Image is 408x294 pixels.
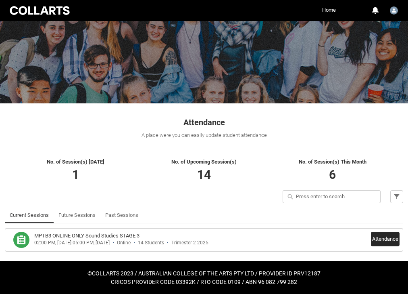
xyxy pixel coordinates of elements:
span: Attendance [183,118,225,127]
a: Home [320,4,338,16]
span: 1 [72,168,79,182]
div: Online [117,240,131,246]
button: Filter [390,190,403,203]
span: No. of Session(s) [DATE] [47,159,104,165]
input: Press enter to search [283,190,381,203]
div: 14 Students [138,240,164,246]
li: Past Sessions [100,207,143,223]
h3: MPTB3 ONLINE ONLY Sound Studies STAGE 3 [34,232,139,240]
button: User Profile Faculty.mhewes [388,3,400,16]
button: Attendance [371,232,400,246]
span: No. of Session(s) This Month [299,159,366,165]
span: No. of Upcoming Session(s) [171,159,237,165]
li: Future Sessions [54,207,100,223]
a: Past Sessions [105,207,138,223]
div: A place were you can easily update student attendance [5,131,403,139]
a: Current Sessions [10,207,49,223]
div: 02:00 PM, [DATE] 05:00 PM, [DATE] [34,240,110,246]
img: Faculty.mhewes [390,6,398,15]
span: 14 [197,168,211,182]
div: Trimester 2 2025 [171,240,208,246]
a: Future Sessions [58,207,96,223]
span: 6 [329,168,336,182]
li: Current Sessions [5,207,54,223]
